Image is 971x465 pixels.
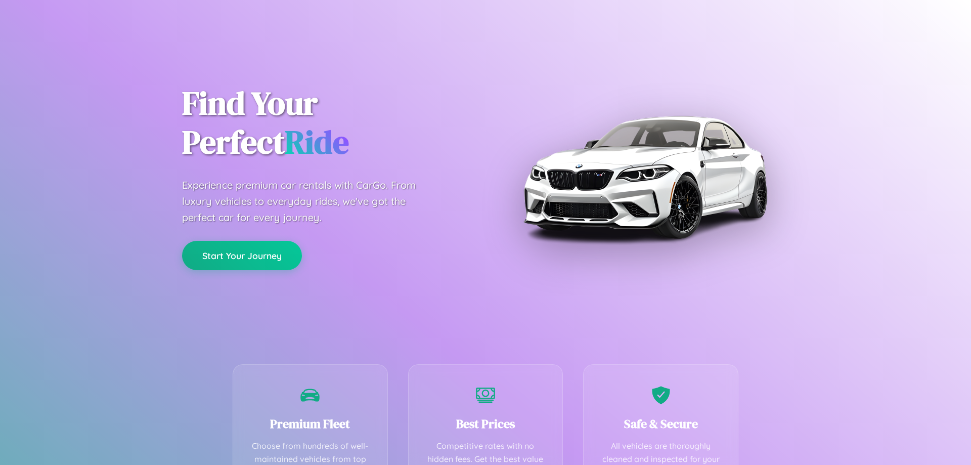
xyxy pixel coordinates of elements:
[182,177,435,226] p: Experience premium car rentals with CarGo. From luxury vehicles to everyday rides, we've got the ...
[518,51,771,304] img: Premium BMW car rental vehicle
[424,415,548,432] h3: Best Prices
[182,84,470,162] h1: Find Your Perfect
[599,415,723,432] h3: Safe & Secure
[248,415,372,432] h3: Premium Fleet
[285,120,349,164] span: Ride
[182,241,302,270] button: Start Your Journey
